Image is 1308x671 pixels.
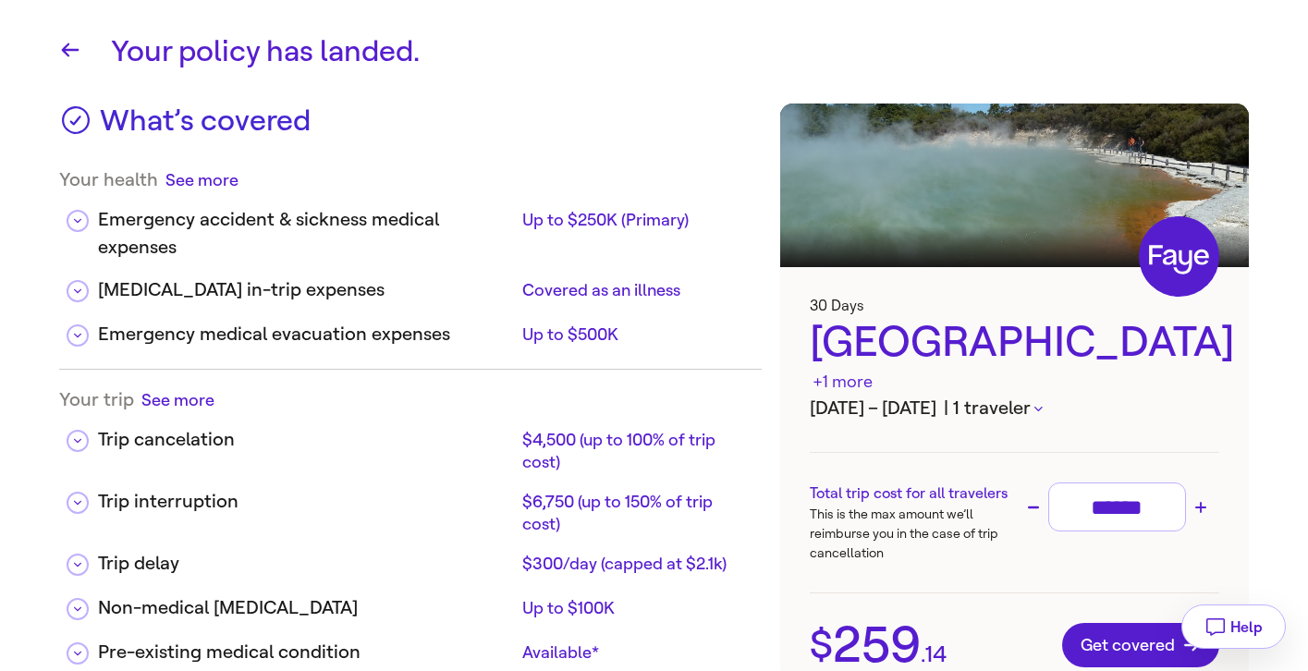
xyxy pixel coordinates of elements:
button: | 1 traveler [944,395,1044,422]
div: Trip cancelation$4,500 (up to 100% of trip cost) [59,411,762,473]
h1: Your policy has landed. [111,30,1249,74]
button: See more [165,168,238,191]
h3: What’s covered [100,104,311,150]
div: $4,500 (up to 100% of trip cost) [522,429,747,473]
div: Trip interruption [98,488,515,516]
button: Get covered [1062,623,1219,667]
div: Up to $100K [522,597,747,619]
button: See more [141,388,214,411]
div: Trip delay [98,550,515,578]
h3: 30 Days [810,297,1219,314]
div: Trip delay$300/day (capped at $2.1k) [59,535,762,579]
div: $6,750 (up to 150% of trip cost) [522,491,747,535]
span: . [921,643,925,665]
div: Emergency accident & sickness medical expensesUp to $250K (Primary) [59,191,762,262]
span: $ [810,626,833,665]
p: This is the max amount we’ll reimburse you in the case of trip cancellation [810,505,1014,563]
button: Help [1181,604,1286,649]
div: Non-medical [MEDICAL_DATA] [98,594,515,622]
div: [MEDICAL_DATA] in-trip expensesCovered as an illness [59,262,762,306]
button: Increase trip cost [1190,496,1212,518]
div: [MEDICAL_DATA] in-trip expenses [98,276,515,304]
div: +1 more [813,370,873,395]
div: Pre-existing medical condition [98,639,515,666]
div: Covered as an illness [522,279,747,301]
div: Emergency accident & sickness medical expenses [98,206,515,262]
div: Your trip [59,388,762,411]
div: Up to $500K [522,323,747,346]
div: Emergency medical evacuation expensesUp to $500K [59,306,762,350]
div: [GEOGRAPHIC_DATA] [810,315,1219,396]
div: $300/day (capped at $2.1k) [522,553,747,575]
div: Non-medical [MEDICAL_DATA]Up to $100K [59,579,762,624]
div: Trip interruption$6,750 (up to 150% of trip cost) [59,473,762,535]
div: Emergency medical evacuation expenses [98,321,515,348]
input: Trip cost [1057,491,1178,523]
div: Up to $250K (Primary) [522,209,747,231]
h3: [DATE] – [DATE] [810,395,1219,422]
span: 259 [833,620,921,670]
div: Your health [59,168,762,191]
div: Available* [522,641,747,664]
span: Get covered [1081,636,1201,654]
div: Pre-existing medical conditionAvailable* [59,624,762,668]
div: Trip cancelation [98,426,515,454]
button: Decrease trip cost [1022,496,1045,518]
h3: Total trip cost for all travelers [810,482,1014,505]
span: Help [1230,618,1263,636]
span: 14 [925,643,947,665]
